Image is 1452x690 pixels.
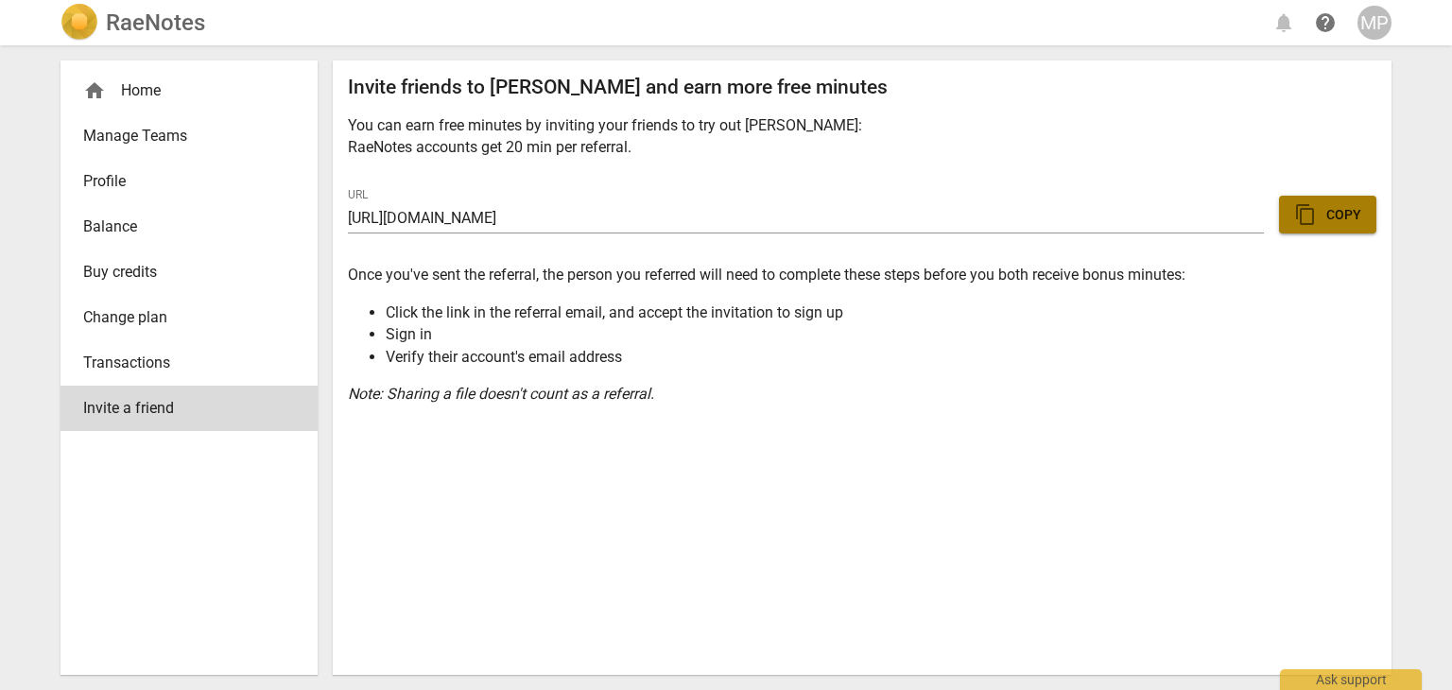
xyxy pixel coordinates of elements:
[60,340,318,386] a: Transactions
[83,352,280,374] span: Transactions
[348,190,369,201] label: URL
[60,4,98,42] img: Logo
[60,68,318,113] div: Home
[83,125,280,147] span: Manage Teams
[60,113,318,159] a: Manage Teams
[83,79,106,102] span: home
[1280,669,1422,690] div: Ask support
[386,302,1376,323] li: Click the link in the referral email, and accept the invitation to sign up
[348,136,1376,158] p: RaeNotes accounts get 20 min per referral.
[348,385,654,403] i: Note: Sharing a file doesn't count as a referral.
[1279,196,1376,233] button: Copy
[60,204,318,250] a: Balance
[60,250,318,295] a: Buy credits
[83,397,280,420] span: Invite a friend
[83,79,280,102] div: Home
[60,159,318,204] a: Profile
[83,216,280,238] span: Balance
[83,170,280,193] span: Profile
[1294,203,1317,226] span: content_copy
[106,9,205,36] h2: RaeNotes
[1308,6,1342,40] a: Help
[60,4,205,42] a: LogoRaeNotes
[1314,11,1337,34] span: help
[348,264,1376,285] p: Once you've sent the referral, the person you referred will need to complete these steps before y...
[1294,203,1361,226] span: Copy
[1357,6,1391,40] button: MP
[386,323,1376,345] li: Sign in
[60,295,318,340] a: Change plan
[386,346,1376,368] li: Verify their account's email address
[83,306,280,329] span: Change plan
[83,261,280,284] span: Buy credits
[60,386,318,431] a: Invite a friend
[348,114,1376,136] p: You can earn free minutes by inviting your friends to try out [PERSON_NAME]:
[348,76,1376,99] h2: Invite friends to [PERSON_NAME] and earn more free minutes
